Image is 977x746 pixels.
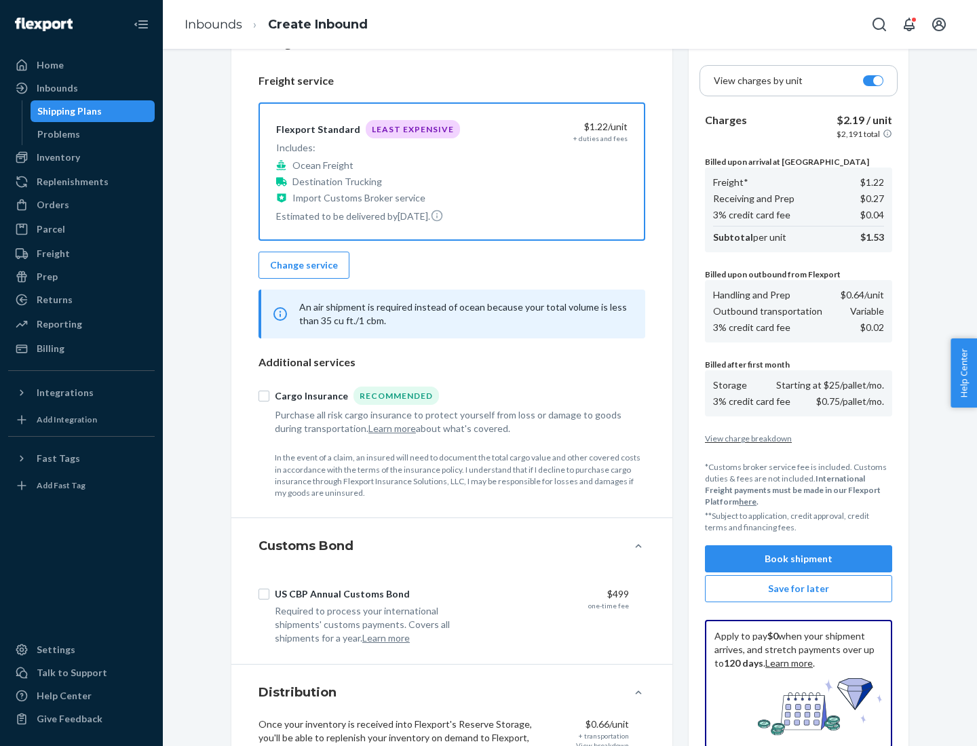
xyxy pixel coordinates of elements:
[724,657,763,669] b: 120 days
[276,123,360,136] div: Flexport Standard
[258,684,337,701] h4: Distribution
[37,479,85,491] div: Add Fast Tag
[705,575,892,602] button: Save for later
[258,391,269,401] input: Cargo InsuranceRecommended
[258,355,645,370] p: Additional services
[37,317,82,331] div: Reporting
[37,104,102,118] div: Shipping Plans
[37,81,78,95] div: Inbounds
[37,293,73,307] div: Returns
[896,11,923,38] button: Open notifications
[8,243,155,264] a: Freight
[713,305,822,318] p: Outbound transportation
[258,589,269,600] input: US CBP Annual Customs Bond
[37,270,58,283] div: Prep
[8,313,155,335] a: Reporting
[37,247,70,260] div: Freight
[841,288,884,302] p: $0.64 /unit
[37,452,80,465] div: Fast Tags
[31,123,155,145] a: Problems
[8,409,155,431] a: Add Integration
[37,127,80,141] div: Problems
[8,171,155,193] a: Replenishments
[292,159,353,172] p: Ocean Freight
[586,718,629,731] p: $0.66/unit
[128,11,155,38] button: Close Navigation
[860,208,884,222] p: $0.04
[713,192,794,205] p: Receiving and Prep
[8,77,155,99] a: Inbounds
[573,134,628,143] div: + duties and fees
[860,231,884,244] p: $1.53
[37,386,94,399] div: Integrations
[37,198,69,212] div: Orders
[714,74,803,87] p: View charges by unit
[705,433,892,444] p: View charge breakdown
[268,17,368,32] a: Create Inbound
[8,685,155,707] a: Help Center
[275,587,410,601] div: US CBP Annual Customs Bond
[37,151,80,164] div: Inventory
[705,461,892,508] p: *Customs broker service fee is included. Customs duties & fees are not included.
[37,689,92,703] div: Help Center
[8,662,155,684] a: Talk to Support
[951,338,977,408] button: Help Center
[31,100,155,122] a: Shipping Plans
[299,300,629,328] p: An air shipment is required instead of ocean because your total volume is less than 35 cu ft./1 cbm.
[37,222,65,236] div: Parcel
[713,176,748,189] p: Freight*
[353,387,439,405] div: Recommended
[925,11,953,38] button: Open account menu
[860,321,884,334] p: $0.02
[15,18,73,31] img: Flexport logo
[258,73,645,89] p: Freight service
[705,510,892,533] p: **Subject to application, credit approval, credit terms and financing fees.
[866,11,893,38] button: Open Search Box
[705,269,892,280] p: Billed upon outbound from Flexport
[8,266,155,288] a: Prep
[8,54,155,76] a: Home
[37,414,97,425] div: Add Integration
[8,475,155,496] a: Add Fast Tag
[275,604,477,645] div: Required to process your international shipments' customs payments. Covers all shipments for a year.
[705,545,892,572] button: Book shipment
[588,601,629,610] div: one-time fee
[579,731,629,741] div: + transportation
[705,359,892,370] p: Billed after first month
[713,395,790,408] p: 3% credit card fee
[860,176,884,189] p: $1.22
[37,58,64,72] div: Home
[837,128,880,140] p: $2,191 total
[37,643,75,656] div: Settings
[488,587,629,601] div: $499
[37,712,102,726] div: Give Feedback
[258,252,349,279] button: Change service
[816,395,884,408] p: $0.75/pallet/mo.
[739,496,756,507] a: here
[837,113,892,128] p: $2.19 / unit
[8,338,155,359] a: Billing
[714,629,883,670] p: Apply to pay when your shipment arrives, and stretch payments over up to . .
[275,389,348,403] div: Cargo Insurance
[276,209,460,223] p: Estimated to be delivered by [DATE] .
[258,537,353,555] h4: Customs Bond
[185,17,242,32] a: Inbounds
[8,218,155,240] a: Parcel
[8,708,155,730] button: Give Feedback
[8,382,155,404] button: Integrations
[8,448,155,469] button: Fast Tags
[486,120,628,134] div: $1.22 /unit
[765,657,813,669] a: Learn more
[37,175,109,189] div: Replenishments
[713,378,747,392] p: Storage
[705,156,892,168] p: Billed upon arrival at [GEOGRAPHIC_DATA]
[276,141,460,155] p: Includes:
[713,288,790,302] p: Handling and Prep
[713,231,786,244] p: per unit
[705,473,881,507] b: International Freight payments must be made in our Flexport Platform .
[713,208,790,222] p: 3% credit card fee
[850,305,884,318] p: Variable
[275,452,645,498] p: In the event of a claim, an insured will need to document the total cargo value and other covered...
[705,113,747,126] b: Charges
